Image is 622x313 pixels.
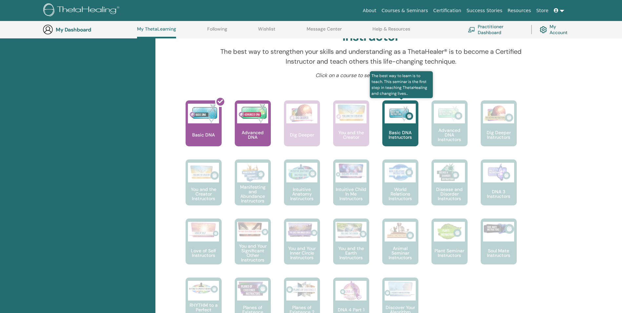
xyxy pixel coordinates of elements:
a: Love of Self Instructors Love of Self Instructors [186,219,222,278]
img: Dig Deeper [286,104,317,123]
a: World Relations Instructors World Relations Instructors [382,159,418,219]
a: Message Center [307,26,342,37]
a: You and Your Inner Circle Instructors You and Your Inner Circle Instructors [284,219,320,278]
img: Dig Deeper Instructors [483,104,514,123]
a: Courses & Seminars [379,5,431,17]
p: Intuitive Child In Me Instructors [333,187,369,201]
img: logo.png [43,3,122,18]
img: Basic DNA Instructors [385,104,416,123]
img: You and the Creator Instructors [188,163,219,182]
img: Advanced DNA [237,104,268,123]
a: Basic DNA Basic DNA [186,100,222,159]
h2: Instructor [342,29,400,44]
a: Manifesting and Abundance Instructors Manifesting and Abundance Instructors [235,159,271,219]
img: Intuitive Anatomy Instructors [286,163,317,182]
img: You and Your Significant Other Instructors [237,222,268,237]
p: Animal Seminar Instructors [382,246,418,260]
img: generic-user-icon.jpg [43,24,53,35]
p: Disease and Disorder Instructors [431,187,468,201]
p: You and Your Significant Other Instructors [235,244,271,262]
a: Dig Deeper Instructors Dig Deeper Instructors [481,100,517,159]
p: Advanced DNA Instructors [431,128,468,142]
img: Soul Mate Instructors [483,222,514,236]
a: Success Stories [464,5,505,17]
img: Discover Your Algorithm Instructors [385,281,416,297]
img: You and Your Inner Circle Instructors [286,222,317,238]
p: Soul Mate Instructors [481,248,517,258]
a: About [360,5,379,17]
img: cog.svg [540,25,547,35]
img: DNA 3 Instructors [483,163,514,182]
img: Basic DNA [188,104,219,123]
img: You and the Creator [335,104,367,122]
p: DNA 3 Instructors [481,189,517,198]
p: Basic DNA Instructors [382,130,418,139]
a: You and the Earth Instructors You and the Earth Instructors [333,219,369,278]
a: Intuitive Anatomy Instructors Intuitive Anatomy Instructors [284,159,320,219]
img: Manifesting and Abundance Instructors [237,163,268,182]
a: Advanced DNA Advanced DNA [235,100,271,159]
p: You and Your Inner Circle Instructors [284,246,320,260]
p: Plant Seminar Instructors [431,248,468,258]
p: Intuitive Anatomy Instructors [284,187,320,201]
a: You and Your Significant Other Instructors You and Your Significant Other Instructors [235,219,271,278]
p: Advanced DNA [235,130,271,139]
img: Advanced DNA Instructors [434,104,465,123]
a: Disease and Disorder Instructors Disease and Disorder Instructors [431,159,468,219]
p: The best way to strengthen your skills and understanding as a ThetaHealer® is to become a Certifi... [214,47,528,66]
p: Love of Self Instructors [186,248,222,258]
a: Plant Seminar Instructors Plant Seminar Instructors [431,219,468,278]
a: Dig Deeper Dig Deeper [284,100,320,159]
a: Wishlist [258,26,275,37]
img: Planes of Existence 2 Instructors [286,281,317,298]
a: Help & Resources [372,26,410,37]
a: Soul Mate Instructors Soul Mate Instructors [481,219,517,278]
a: Certification [431,5,464,17]
p: You and the Creator [333,130,369,139]
a: You and the Creator You and the Creator [333,100,369,159]
a: Advanced DNA Instructors Advanced DNA Instructors [431,100,468,159]
h3: My Dashboard [56,27,121,33]
a: Animal Seminar Instructors Animal Seminar Instructors [382,219,418,278]
a: Following [207,26,227,37]
a: Store [534,5,551,17]
img: Planes of Existence Instructors [237,281,268,297]
a: Resources [505,5,534,17]
img: Animal Seminar Instructors [385,222,416,241]
a: The best way to learn is to teach. This seminar is the first step in teaching ThetaHealing and ch... [382,100,418,159]
img: You and the Earth Instructors [335,222,367,239]
a: My ThetaLearning [137,26,176,38]
img: DNA 4 Part 1 Instructors [335,281,367,301]
img: Love of Self Instructors [188,222,219,238]
img: Disease and Disorder Instructors [434,163,465,182]
p: Dig Deeper [287,133,317,137]
img: RHYTHM to a Perfect Weight Instructors [188,281,219,296]
p: Dig Deeper Instructors [481,130,517,139]
a: You and the Creator Instructors You and the Creator Instructors [186,159,222,219]
a: My Account [540,22,573,37]
p: Click on a course to search available seminars [214,72,528,79]
span: The best way to learn is to teach. This seminar is the first step in teaching ThetaHealing and ch... [370,71,433,98]
p: You and the Earth Instructors [333,246,369,260]
p: You and the Creator Instructors [186,187,222,201]
a: DNA 3 Instructors DNA 3 Instructors [481,159,517,219]
img: chalkboard-teacher.svg [468,27,475,32]
img: Intuitive Child In Me Instructors [335,163,367,179]
a: Intuitive Child In Me Instructors Intuitive Child In Me Instructors [333,159,369,219]
a: Practitioner Dashboard [468,22,523,37]
p: World Relations Instructors [382,187,418,201]
img: Plant Seminar Instructors [434,222,465,241]
img: World Relations Instructors [385,163,416,182]
p: Manifesting and Abundance Instructors [235,185,271,203]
